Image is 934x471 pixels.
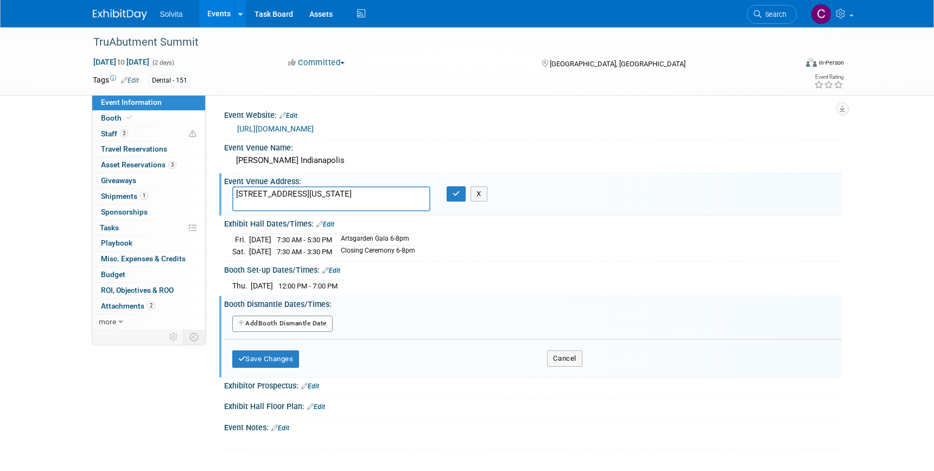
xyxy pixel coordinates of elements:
img: ExhibitDay [93,9,147,20]
td: Toggle Event Tabs [183,330,205,344]
span: Shipments [101,192,148,200]
a: Shipments1 [92,189,205,204]
div: [PERSON_NAME] Indianapolis [232,152,834,169]
span: Search [761,10,786,18]
span: Travel Reservations [101,145,167,153]
span: Event Information [101,98,162,106]
button: Cancel [547,350,582,367]
span: [DATE] [DATE] [93,57,150,67]
span: 3 [120,129,128,137]
span: 7:30 AM - 5:30 PM [277,236,332,244]
span: Potential Scheduling Conflict -- at least one attendee is tagged in another overlapping event. [189,129,196,139]
div: Event Notes: [224,419,842,434]
img: Format-Inperson.png [806,58,817,67]
div: Dental - 151 [149,75,190,86]
span: Budget [101,270,125,279]
a: Edit [121,77,139,84]
a: Misc. Expenses & Credits [92,252,205,267]
span: 3 [168,161,176,169]
span: ROI, Objectives & ROO [101,286,174,294]
td: Tags [93,74,139,87]
a: Event Information [92,95,205,110]
a: Tasks [92,221,205,236]
button: Save Changes [232,350,300,368]
div: Event Rating [814,74,843,80]
td: Fri. [232,234,249,246]
div: Booth Set-up Dates/Times: [224,262,842,276]
div: Event Venue Name: [224,140,842,153]
td: Sat. [232,246,249,258]
a: Playbook [92,236,205,251]
td: Artsgarden Gala 6-8pm [334,234,415,246]
span: Attachments [101,302,155,310]
span: Booth [101,114,134,122]
a: more [92,315,205,330]
span: Sponsorships [101,208,148,216]
span: Tasks [100,223,119,232]
a: Edit [316,221,334,228]
button: Committed [284,57,349,68]
td: Personalize Event Tab Strip [164,330,183,344]
a: Edit [271,424,289,432]
button: AddBooth Dismantle Date [232,316,333,332]
a: Edit [279,112,297,120]
span: 12:00 PM - 7:00 PM [278,282,338,290]
div: Event Website: [224,107,842,121]
span: Giveaways [101,176,136,185]
span: more [99,317,116,326]
span: to [116,58,126,66]
div: Exhibitor Prospectus: [224,378,842,392]
div: Event Format [733,56,844,73]
span: Solvita [160,10,183,18]
div: Event Venue Address: [224,173,842,187]
div: In-Person [818,59,844,67]
td: [DATE] [249,234,271,246]
td: Thu. [232,280,251,292]
span: [GEOGRAPHIC_DATA], [GEOGRAPHIC_DATA] [550,60,685,68]
a: Asset Reservations3 [92,158,205,173]
a: Sponsorships [92,205,205,220]
a: [URL][DOMAIN_NAME] [237,124,314,133]
span: 2 [147,302,155,310]
div: Booth Dismantle Dates/Times: [224,296,842,310]
a: Edit [307,403,325,411]
td: Closing Ceremony 6-8pm [334,246,415,258]
div: Exhibit Hall Dates/Times: [224,216,842,230]
a: Staff3 [92,127,205,142]
span: (2 days) [151,59,174,66]
a: Edit [301,382,319,390]
span: Misc. Expenses & Credits [101,254,186,263]
span: 1 [140,192,148,200]
span: 7:30 AM - 3:30 PM [277,248,332,256]
a: Travel Reservations [92,142,205,157]
div: TruAbutment Summit [90,33,780,52]
a: Attachments2 [92,299,205,314]
span: Staff [101,129,128,138]
td: [DATE] [251,280,273,292]
span: Asset Reservations [101,160,176,169]
td: [DATE] [249,246,271,258]
a: Search [747,5,797,24]
a: Budget [92,267,205,282]
a: Giveaways [92,173,205,189]
span: Playbook [101,238,132,247]
button: X [471,186,487,202]
img: Cindy Miller [811,4,831,24]
a: Booth [92,111,205,126]
i: Booth reservation complete [126,115,132,121]
a: ROI, Objectives & ROO [92,283,205,298]
div: Exhibit Hall Floor Plan: [224,398,842,412]
a: Edit [322,267,340,274]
